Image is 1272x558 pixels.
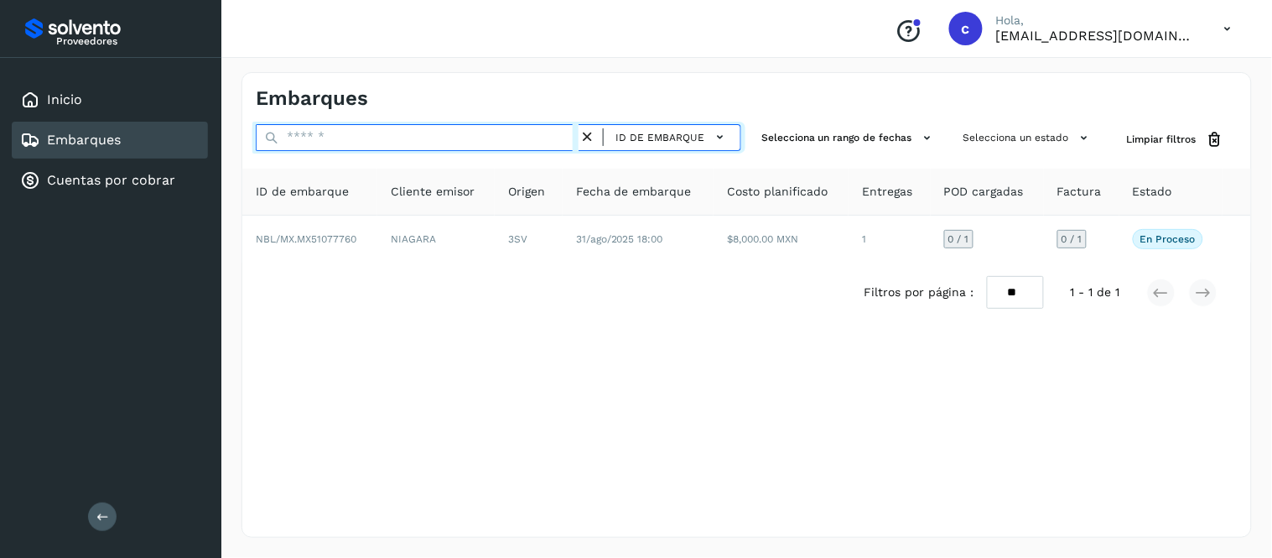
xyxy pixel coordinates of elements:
td: $8,000.00 MXN [714,216,849,263]
span: ID de embarque [256,183,349,201]
div: Inicio [12,81,208,118]
p: En proceso [1140,233,1196,245]
span: 0 / 1 [948,234,969,244]
span: Estado [1133,183,1172,201]
span: ID de embarque [615,130,704,145]
span: POD cargadas [944,183,1024,201]
td: 1 [849,216,931,263]
h4: Embarques [256,86,368,111]
span: Cliente emisor [391,183,475,201]
span: Origen [508,183,545,201]
a: Embarques [47,132,121,148]
p: cobranza@tms.com.mx [996,28,1197,44]
span: Entregas [862,183,912,201]
span: 0 / 1 [1062,234,1082,244]
span: Factura [1057,183,1102,201]
button: Selecciona un rango de fechas [755,124,943,152]
span: 31/ago/2025 18:00 [576,233,663,245]
p: Proveedores [56,35,201,47]
span: Limpiar filtros [1127,132,1197,147]
p: Hola, [996,13,1197,28]
span: Fecha de embarque [576,183,692,201]
div: Embarques [12,122,208,159]
span: NBL/MX.MX51077760 [256,233,356,245]
div: Cuentas por cobrar [12,162,208,199]
a: Inicio [47,91,82,107]
button: ID de embarque [610,125,734,149]
td: 3SV [495,216,563,263]
span: Costo planificado [727,183,828,201]
button: Limpiar filtros [1114,124,1238,155]
span: Filtros por página : [864,284,973,301]
a: Cuentas por cobrar [47,172,175,188]
td: NIAGARA [377,216,495,263]
button: Selecciona un estado [957,124,1100,152]
span: 1 - 1 de 1 [1071,284,1120,301]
